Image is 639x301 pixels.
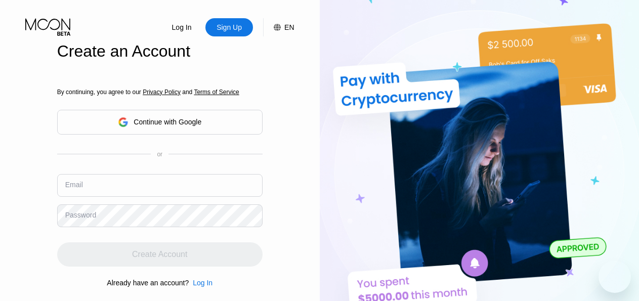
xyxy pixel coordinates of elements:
div: Log In [171,22,193,32]
div: EN [263,18,294,36]
div: Sign Up [205,18,253,36]
div: Log In [189,279,212,287]
span: and [181,89,194,96]
div: Sign Up [216,22,243,32]
div: By continuing, you agree to our [57,89,263,96]
div: Create an Account [57,42,263,61]
div: Log In [193,279,212,287]
div: Continue with Google [57,110,263,135]
div: or [157,151,162,158]
div: EN [284,23,294,31]
div: Already have an account? [107,279,189,287]
div: Password [65,211,96,219]
div: Email [65,181,83,189]
iframe: Button to launch messaging window [599,261,631,293]
div: Log In [158,18,205,36]
span: Terms of Service [194,89,239,96]
span: Privacy Policy [143,89,181,96]
div: Continue with Google [134,118,201,126]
